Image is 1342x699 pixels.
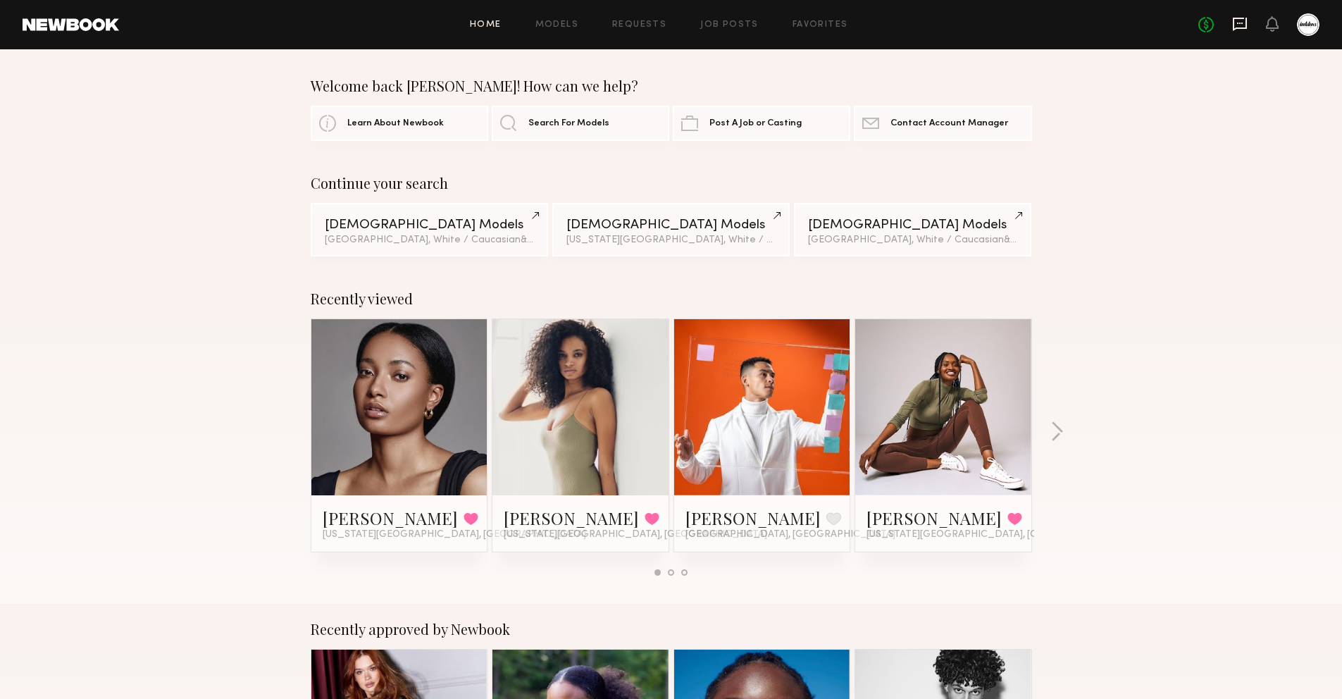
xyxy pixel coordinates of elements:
[793,20,848,30] a: Favorites
[504,529,767,540] span: [US_STATE][GEOGRAPHIC_DATA], [GEOGRAPHIC_DATA]
[311,78,1032,94] div: Welcome back [PERSON_NAME]! How can we help?
[521,235,588,245] span: & 3 other filter s
[311,175,1032,192] div: Continue your search
[700,20,759,30] a: Job Posts
[854,106,1031,141] a: Contact Account Manager
[311,106,488,141] a: Learn About Newbook
[323,507,458,529] a: [PERSON_NAME]
[535,20,578,30] a: Models
[808,218,1017,232] div: [DEMOGRAPHIC_DATA] Models
[566,235,776,245] div: [US_STATE][GEOGRAPHIC_DATA], White / Caucasian
[673,106,850,141] a: Post A Job or Casting
[794,203,1031,256] a: [DEMOGRAPHIC_DATA] Models[GEOGRAPHIC_DATA], White / Caucasian&3other filters
[866,529,1130,540] span: [US_STATE][GEOGRAPHIC_DATA], [GEOGRAPHIC_DATA]
[492,106,669,141] a: Search For Models
[325,218,534,232] div: [DEMOGRAPHIC_DATA] Models
[1004,235,1071,245] span: & 3 other filter s
[685,529,895,540] span: [GEOGRAPHIC_DATA], [GEOGRAPHIC_DATA]
[612,20,666,30] a: Requests
[685,507,821,529] a: [PERSON_NAME]
[325,235,534,245] div: [GEOGRAPHIC_DATA], White / Caucasian
[504,507,639,529] a: [PERSON_NAME]
[808,235,1017,245] div: [GEOGRAPHIC_DATA], White / Caucasian
[470,20,502,30] a: Home
[709,119,802,128] span: Post A Job or Casting
[566,218,776,232] div: [DEMOGRAPHIC_DATA] Models
[323,529,586,540] span: [US_STATE][GEOGRAPHIC_DATA], [GEOGRAPHIC_DATA]
[866,507,1002,529] a: [PERSON_NAME]
[552,203,790,256] a: [DEMOGRAPHIC_DATA] Models[US_STATE][GEOGRAPHIC_DATA], White / Caucasian
[347,119,444,128] span: Learn About Newbook
[311,203,548,256] a: [DEMOGRAPHIC_DATA] Models[GEOGRAPHIC_DATA], White / Caucasian&3other filters
[311,290,1032,307] div: Recently viewed
[890,119,1008,128] span: Contact Account Manager
[528,119,609,128] span: Search For Models
[311,621,1032,638] div: Recently approved by Newbook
